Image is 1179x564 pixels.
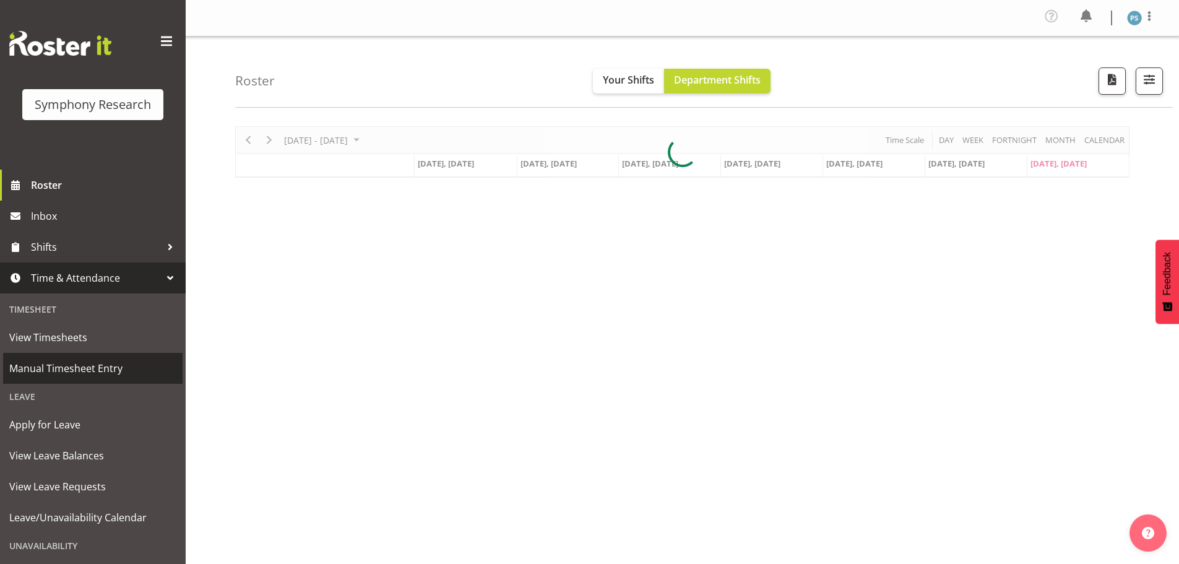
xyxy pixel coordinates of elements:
[3,533,183,558] div: Unavailability
[674,73,761,87] span: Department Shifts
[9,508,176,527] span: Leave/Unavailability Calendar
[593,69,664,93] button: Your Shifts
[1127,11,1142,25] img: paul-s-stoneham1982.jpg
[235,74,275,88] h4: Roster
[603,73,654,87] span: Your Shifts
[3,409,183,440] a: Apply for Leave
[664,69,771,93] button: Department Shifts
[9,477,176,496] span: View Leave Requests
[9,359,176,378] span: Manual Timesheet Entry
[3,353,183,384] a: Manual Timesheet Entry
[31,238,161,256] span: Shifts
[9,446,176,465] span: View Leave Balances
[3,440,183,471] a: View Leave Balances
[3,322,183,353] a: View Timesheets
[9,415,176,434] span: Apply for Leave
[31,207,179,225] span: Inbox
[31,176,179,194] span: Roster
[31,269,161,287] span: Time & Attendance
[1142,527,1154,539] img: help-xxl-2.png
[1155,240,1179,324] button: Feedback - Show survey
[3,297,183,322] div: Timesheet
[35,95,151,114] div: Symphony Research
[1136,67,1163,95] button: Filter Shifts
[3,502,183,533] a: Leave/Unavailability Calendar
[1099,67,1126,95] button: Download a PDF of the roster according to the set date range.
[9,31,111,56] img: Rosterit website logo
[3,471,183,502] a: View Leave Requests
[1162,252,1173,295] span: Feedback
[3,384,183,409] div: Leave
[9,328,176,347] span: View Timesheets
